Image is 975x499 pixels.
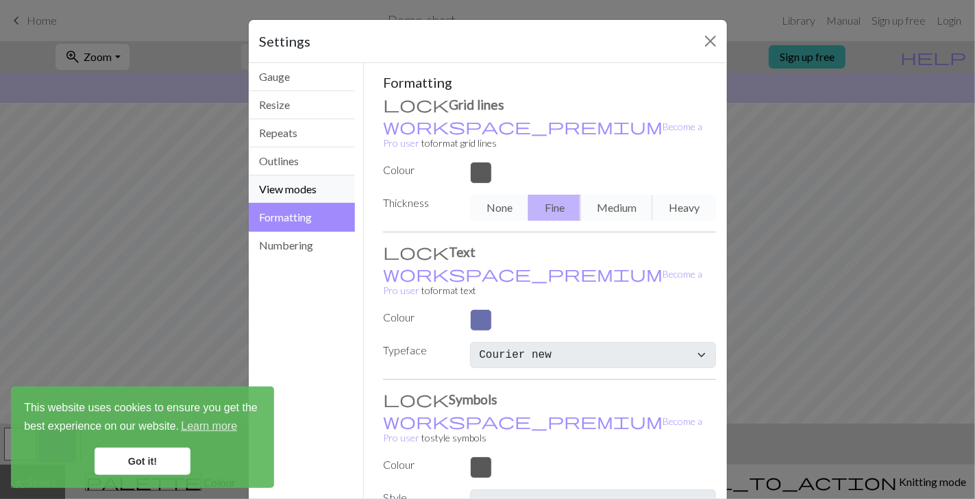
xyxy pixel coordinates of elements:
[383,96,716,112] h3: Grid lines
[375,309,462,326] label: Colour
[383,415,702,443] a: Become a Pro user
[383,264,663,283] span: workspace_premium
[249,63,356,91] button: Gauge
[249,232,356,259] button: Numbering
[383,268,702,296] a: Become a Pro user
[383,117,663,136] span: workspace_premium
[383,268,702,296] small: to format text
[24,400,261,437] span: This website uses cookies to ensure you get the best experience on our website.
[383,411,663,430] span: workspace_premium
[383,121,702,149] small: to format grid lines
[383,74,716,90] h5: Formatting
[383,391,716,407] h3: Symbols
[249,119,356,147] button: Repeats
[249,203,356,232] button: Formatting
[375,162,462,178] label: Colour
[383,415,702,443] small: to style symbols
[249,175,356,204] button: View modes
[95,448,190,475] a: dismiss cookie message
[375,342,462,363] label: Typeface
[179,416,239,437] a: learn more about cookies
[700,30,721,52] button: Close
[260,31,311,51] h5: Settings
[249,91,356,119] button: Resize
[11,387,274,488] div: cookieconsent
[249,147,356,175] button: Outlines
[375,457,462,473] label: Colour
[383,243,716,260] h3: Text
[375,195,462,215] label: Thickness
[383,121,702,149] a: Become a Pro user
